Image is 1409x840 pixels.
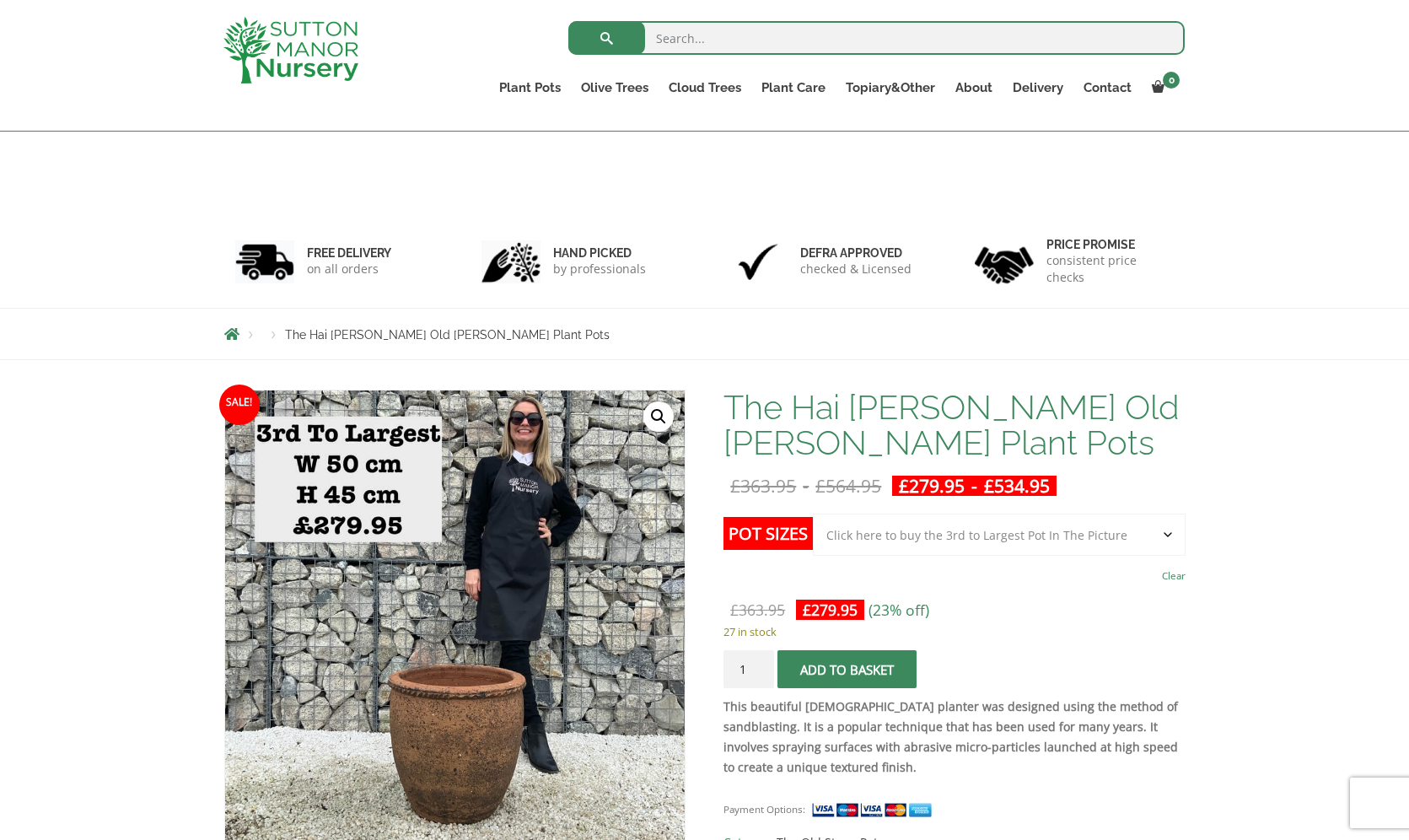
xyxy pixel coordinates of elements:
span: £ [730,474,740,498]
img: payment supported [811,801,938,819]
p: checked & Licensed [800,261,912,277]
input: Product quantity [723,650,774,688]
h6: hand picked [553,245,646,261]
a: View full-screen image gallery [643,401,674,432]
span: 0 [1163,72,1180,89]
button: Add to basket [777,650,917,688]
a: Cloud Trees [659,76,751,100]
ins: - [892,476,1057,496]
bdi: 279.95 [803,600,858,620]
img: 4.jpg [975,236,1034,288]
span: £ [730,600,739,620]
a: 0 [1142,76,1185,100]
a: Olive Trees [571,76,659,100]
strong: This beautiful [DEMOGRAPHIC_DATA] planter was designed using the method of sandblasting. It is a ... [723,698,1178,775]
a: Delivery [1003,76,1073,100]
small: Payment Options: [723,803,805,816]
input: Search... [568,21,1185,55]
a: Topiary&Other [836,76,945,100]
img: 3.jpg [729,240,788,283]
a: Plant Care [751,76,836,100]
h6: Price promise [1046,237,1175,252]
a: Clear options [1162,564,1186,588]
span: Sale! [219,385,260,425]
h6: Defra approved [800,245,912,261]
a: About [945,76,1003,100]
nav: Breadcrumbs [224,327,1186,341]
bdi: 363.95 [730,600,785,620]
p: on all orders [307,261,391,277]
span: £ [803,600,811,620]
p: 27 in stock [723,622,1185,642]
a: Plant Pots [489,76,571,100]
bdi: 534.95 [984,474,1050,498]
span: The Hai [PERSON_NAME] Old [PERSON_NAME] Plant Pots [285,328,610,342]
h6: FREE DELIVERY [307,245,391,261]
label: Pot Sizes [723,517,813,550]
span: £ [815,474,826,498]
bdi: 564.95 [815,474,881,498]
p: consistent price checks [1046,252,1175,286]
img: 1.jpg [235,240,294,283]
h1: The Hai [PERSON_NAME] Old [PERSON_NAME] Plant Pots [723,390,1185,460]
p: by professionals [553,261,646,277]
a: Contact [1073,76,1142,100]
img: logo [223,17,358,83]
span: (23% off) [869,600,929,620]
bdi: 279.95 [899,474,965,498]
del: - [723,476,888,496]
bdi: 363.95 [730,474,796,498]
span: £ [899,474,909,498]
span: £ [984,474,994,498]
img: 2.jpg [481,240,540,283]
